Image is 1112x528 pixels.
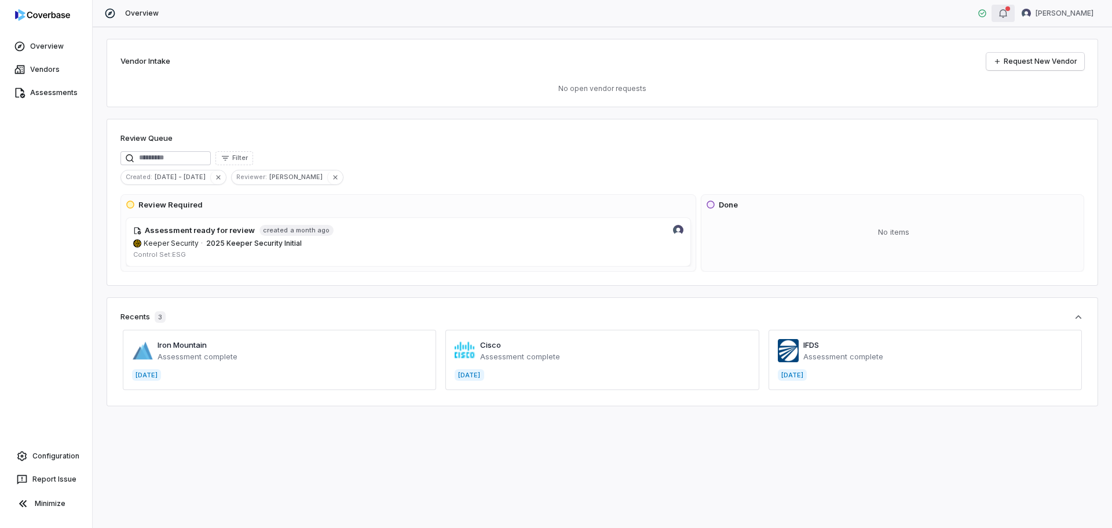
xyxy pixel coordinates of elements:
button: Recents3 [120,311,1084,323]
a: Overview [2,36,90,57]
div: Recents [120,311,166,323]
a: Cisco [480,340,501,349]
button: Filter [215,151,253,165]
span: Filter [232,154,248,162]
div: No items [706,217,1081,247]
a: Assessments [2,82,90,103]
span: Reviewer : [232,172,269,182]
p: No open vendor requests [120,84,1084,93]
span: a month ago [290,226,330,235]
button: Report Issue [5,469,87,490]
a: Esther Barreto avatarAssessment ready for reviewcreateda month agokeepersecurity.comKeeper Securi... [126,217,691,267]
h1: Review Queue [120,133,173,144]
span: · [201,239,203,248]
h3: Review Required [138,199,203,211]
a: IFDS [803,340,819,349]
a: Iron Mountain [158,340,207,349]
span: 3 [155,311,166,323]
span: [PERSON_NAME] [1036,9,1093,18]
span: [PERSON_NAME] [269,172,327,182]
img: Esther Barreto avatar [1022,9,1031,18]
img: Esther Barreto avatar [673,225,683,235]
button: Esther Barreto avatar[PERSON_NAME] [1015,5,1100,22]
span: created [263,226,288,235]
button: Minimize [5,492,87,515]
span: Created : [121,172,155,182]
span: Overview [125,9,159,18]
span: [DATE] - [DATE] [155,172,210,182]
span: Control Set: ESG [133,250,186,258]
h2: Vendor Intake [120,56,170,67]
a: Vendors [2,59,90,80]
h4: Assessment ready for review [145,225,255,236]
a: Request New Vendor [986,53,1084,70]
img: logo-D7KZi-bG.svg [15,9,70,21]
h3: Done [719,199,738,211]
span: Keeper Security [144,239,199,248]
a: Configuration [5,446,87,467]
span: 2025 Keeper Security Initial [206,239,302,247]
